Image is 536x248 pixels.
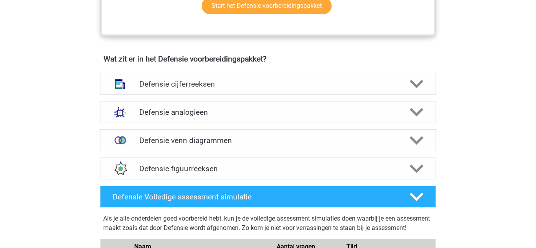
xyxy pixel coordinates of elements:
img: figuurreeksen [110,158,130,179]
img: analogieen [110,102,130,122]
a: cijferreeksen Defensie cijferreeksen [97,73,439,95]
h4: Defensie Volledige assessment simulatie [113,192,397,201]
h4: Defensie figuurreeksen [139,164,396,173]
h4: Wat zit er in het Defensie voorbereidingspakket? [104,54,432,63]
h4: Defensie analogieen [139,108,396,117]
img: venn diagrammen [110,130,130,150]
a: venn diagrammen Defensie venn diagrammen [97,129,439,151]
div: Als je alle onderdelen goed voorbereid hebt, kun je de volledige assessment simulaties doen waarb... [103,214,433,236]
a: analogieen Defensie analogieen [97,101,439,123]
h4: Defensie venn diagrammen [139,136,396,145]
a: figuurreeksen Defensie figuurreeksen [97,157,439,179]
a: Defensie Volledige assessment simulatie [97,186,439,208]
h4: Defensie cijferreeksen [139,80,396,89]
img: cijferreeksen [110,74,130,94]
